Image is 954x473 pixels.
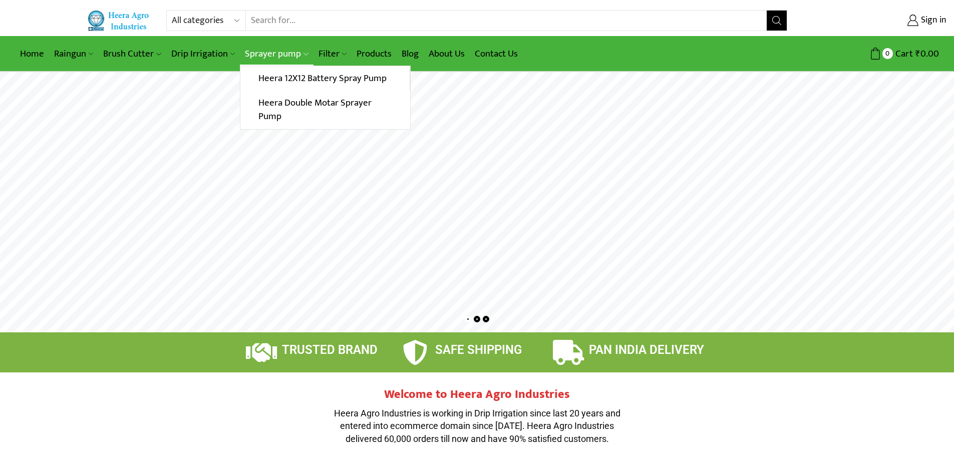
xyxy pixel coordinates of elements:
h2: Welcome to Heera Agro Industries [327,387,627,402]
a: Contact Us [470,42,523,66]
p: Heera Agro Industries is working in Drip Irrigation since last 20 years and entered into ecommerc... [327,407,627,445]
a: Sign in [802,12,946,30]
a: 0 Cart ₹0.00 [797,45,939,63]
a: Home [15,42,49,66]
span: Sign in [918,14,946,27]
a: Brush Cutter [98,42,166,66]
a: Blog [397,42,424,66]
a: Raingun [49,42,98,66]
a: Products [352,42,397,66]
a: Filter [313,42,352,66]
span: PAN INDIA DELIVERY [589,343,704,357]
span: TRUSTED BRAND [282,343,378,357]
span: ₹ [915,46,920,62]
a: About Us [424,42,470,66]
a: Heera Double Motar Sprayer Pump [240,91,410,129]
span: 0 [882,48,893,59]
span: SAFE SHIPPING [435,343,522,357]
input: Search for... [246,11,767,31]
a: Heera 12X12 Battery Spray Pump [240,66,409,91]
a: Sprayer pump [240,42,313,66]
bdi: 0.00 [915,46,939,62]
a: Drip Irrigation [166,42,240,66]
span: Cart [893,47,913,61]
button: Search button [767,11,787,31]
